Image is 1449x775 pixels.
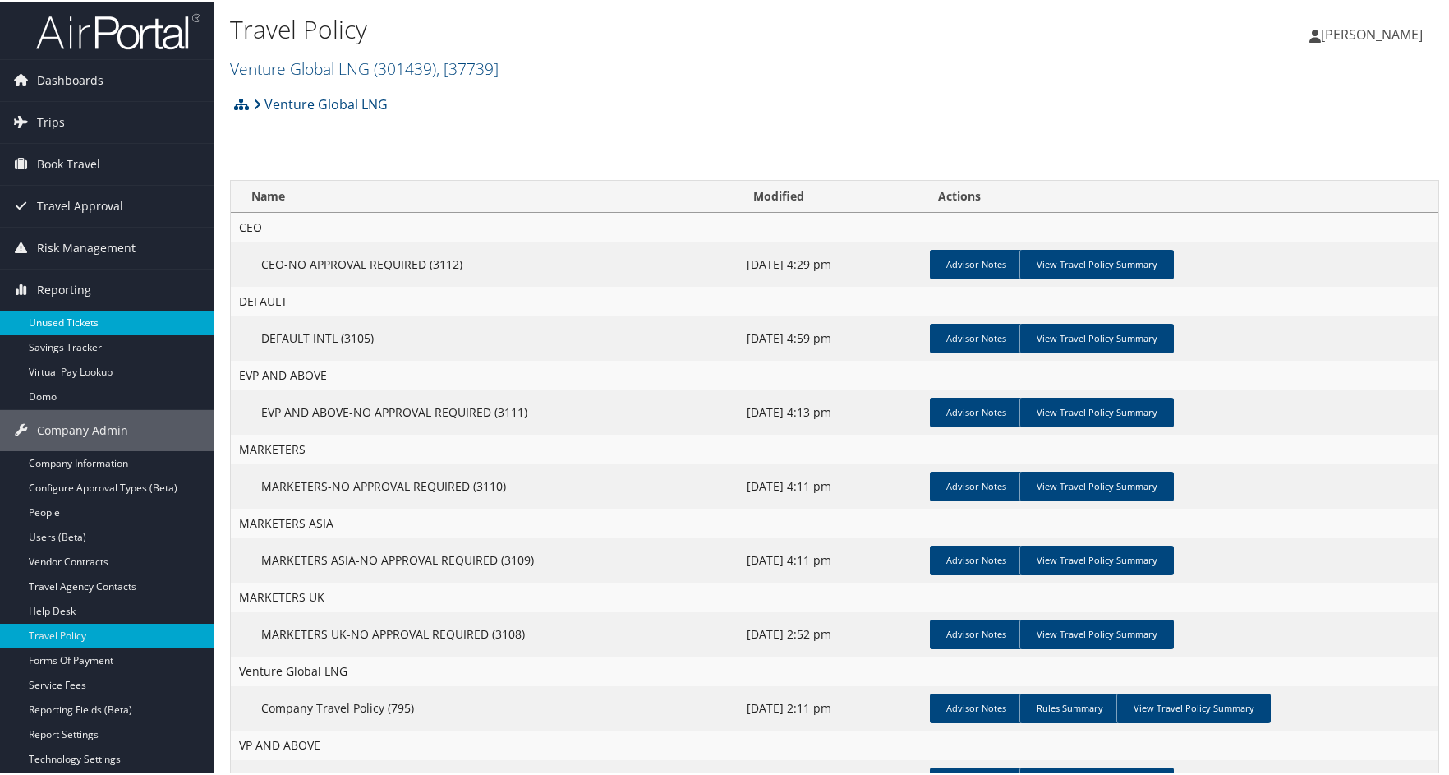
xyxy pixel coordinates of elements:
[930,692,1023,722] a: Advisor Notes
[231,537,738,581] td: MARKETERS ASIA-NO APPROVAL REQUIRED (3109)
[231,179,738,211] th: Name: activate to sort column ascending
[930,396,1023,426] a: Advisor Notes
[37,226,136,267] span: Risk Management
[1309,8,1439,58] a: [PERSON_NAME]
[738,463,923,507] td: [DATE] 4:11 pm
[231,315,738,359] td: DEFAULT INTL (3105)
[923,179,1438,211] th: Actions
[36,11,200,49] img: airportal-logo.png
[930,544,1023,574] a: Advisor Notes
[1019,544,1174,574] a: View Travel Policy Summary
[738,241,923,285] td: [DATE] 4:29 pm
[930,248,1023,278] a: Advisor Notes
[231,729,1438,759] td: VP AND ABOVE
[37,142,100,183] span: Book Travel
[37,184,123,225] span: Travel Approval
[738,179,923,211] th: Modified: activate to sort column ascending
[231,241,738,285] td: CEO-NO APPROVAL REQUIRED (3112)
[1019,322,1174,352] a: View Travel Policy Summary
[1019,248,1174,278] a: View Travel Policy Summary
[1019,470,1174,500] a: View Travel Policy Summary
[374,56,436,78] span: ( 301439 )
[37,268,91,309] span: Reporting
[738,389,923,433] td: [DATE] 4:13 pm
[231,389,738,433] td: EVP AND ABOVE-NO APPROVAL REQUIRED (3111)
[1321,24,1423,42] span: [PERSON_NAME]
[738,537,923,581] td: [DATE] 4:11 pm
[1019,618,1174,648] a: View Travel Policy Summary
[231,685,738,729] td: Company Travel Policy (795)
[1116,692,1271,722] a: View Travel Policy Summary
[37,408,128,450] span: Company Admin
[230,56,499,78] a: Venture Global LNG
[231,211,1438,241] td: CEO
[231,433,1438,463] td: MARKETERS
[436,56,499,78] span: , [ 37739 ]
[231,463,738,507] td: MARKETERS-NO APPROVAL REQUIRED (3110)
[738,315,923,359] td: [DATE] 4:59 pm
[253,86,388,119] a: Venture Global LNG
[231,611,738,655] td: MARKETERS UK-NO APPROVAL REQUIRED (3108)
[231,359,1438,389] td: EVP AND ABOVE
[1019,396,1174,426] a: View Travel Policy Summary
[738,611,923,655] td: [DATE] 2:52 pm
[1019,692,1120,722] a: Rules Summary
[930,470,1023,500] a: Advisor Notes
[231,285,1438,315] td: DEFAULT
[231,581,1438,611] td: MARKETERS UK
[230,11,1036,45] h1: Travel Policy
[231,655,1438,685] td: Venture Global LNG
[930,322,1023,352] a: Advisor Notes
[37,58,103,99] span: Dashboards
[37,100,65,141] span: Trips
[738,685,923,729] td: [DATE] 2:11 pm
[930,618,1023,648] a: Advisor Notes
[231,507,1438,537] td: MARKETERS ASIA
